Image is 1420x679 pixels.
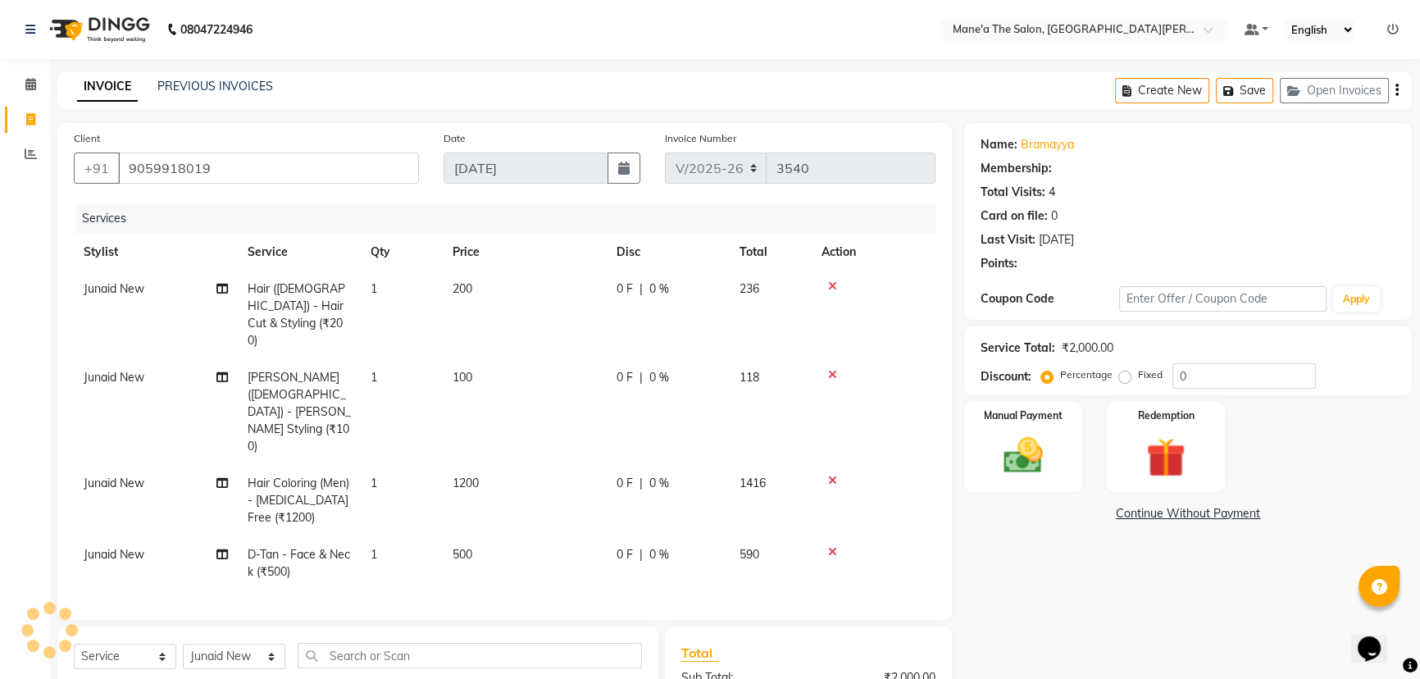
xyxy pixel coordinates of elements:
div: Service Total: [981,339,1055,357]
div: Points: [981,255,1017,272]
span: Hair ([DEMOGRAPHIC_DATA]) - Hair Cut & Styling (₹200) [248,281,345,348]
div: ₹2,000.00 [1062,339,1113,357]
label: Redemption [1138,408,1195,423]
span: 1 [371,476,377,490]
span: Junaid New [84,281,144,296]
span: Total [681,645,719,662]
button: Save [1216,78,1273,103]
span: Hair Coloring (Men) - [MEDICAL_DATA] Free (₹1200) [248,476,349,525]
a: Bramayya [1021,136,1074,153]
span: Junaid New [84,370,144,385]
span: D-Tan - Face & Neck (₹500) [248,547,350,579]
span: 0 F [617,369,633,386]
div: 4 [1049,184,1055,201]
th: Action [812,234,935,271]
button: Open Invoices [1280,78,1389,103]
span: 100 [453,370,472,385]
div: [DATE] [1039,231,1074,248]
span: 0 % [649,546,669,563]
div: Membership: [981,160,1052,177]
label: Manual Payment [984,408,1063,423]
a: PREVIOUS INVOICES [157,79,273,93]
span: 236 [740,281,759,296]
label: Percentage [1060,367,1113,382]
span: 200 [453,281,472,296]
iframe: chat widget [1351,613,1404,663]
div: Last Visit: [981,231,1035,248]
label: Date [444,131,466,146]
th: Total [730,234,812,271]
span: 590 [740,547,759,562]
div: Discount: [981,368,1031,385]
span: Junaid New [84,547,144,562]
span: 118 [740,370,759,385]
span: 0 % [649,369,669,386]
span: 0 F [617,546,633,563]
th: Qty [361,234,443,271]
span: | [639,475,643,492]
img: logo [42,7,154,52]
div: Services [75,203,948,234]
label: Fixed [1138,367,1163,382]
div: Coupon Code [981,290,1119,308]
input: Search by Name/Mobile/Email/Code [118,153,419,184]
span: 0 % [649,475,669,492]
span: 0 F [617,280,633,298]
label: Client [74,131,100,146]
b: 08047224946 [180,7,253,52]
img: _cash.svg [991,433,1055,478]
span: 1 [371,547,377,562]
span: Junaid New [84,476,144,490]
a: Continue Without Payment [967,505,1409,522]
label: Invoice Number [665,131,736,146]
input: Enter Offer / Coupon Code [1119,286,1327,312]
input: Search or Scan [298,643,642,668]
span: [PERSON_NAME] ([DEMOGRAPHIC_DATA]) - [PERSON_NAME] Styling (₹100) [248,370,351,453]
span: 1416 [740,476,766,490]
button: Apply [1333,287,1380,312]
img: _gift.svg [1134,433,1198,482]
span: 1 [371,281,377,296]
span: 0 % [649,280,669,298]
th: Service [238,234,361,271]
span: | [639,546,643,563]
div: Total Visits: [981,184,1045,201]
th: Disc [607,234,730,271]
span: 0 F [617,475,633,492]
button: +91 [74,153,120,184]
a: INVOICE [77,72,138,102]
th: Price [443,234,607,271]
span: 1 [371,370,377,385]
div: Card on file: [981,207,1048,225]
th: Stylist [74,234,238,271]
span: | [639,369,643,386]
div: Name: [981,136,1017,153]
span: | [639,280,643,298]
span: 500 [453,547,472,562]
button: Create New [1115,78,1209,103]
span: 1200 [453,476,479,490]
div: 0 [1051,207,1058,225]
